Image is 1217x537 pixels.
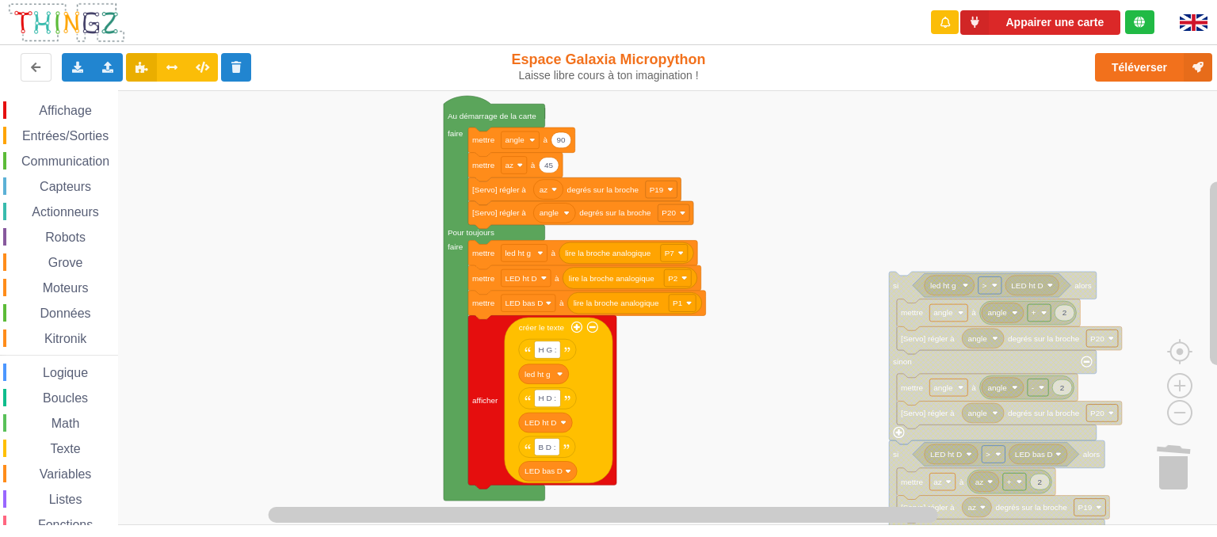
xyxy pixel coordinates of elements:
text: [Servo] régler à [901,503,955,512]
text: B D : [538,443,555,451]
text: mettre [472,273,495,282]
text: mettre [472,135,495,144]
text: LED bas D [1015,450,1053,459]
text: 2 [1062,308,1067,317]
text: P1 [673,299,683,307]
text: led ht g [505,249,531,257]
img: thingz_logo.png [7,2,126,44]
text: LED bas D [505,299,543,307]
text: alors [1083,450,1101,459]
text: angle [933,383,953,392]
text: à [959,478,964,486]
div: Espace Galaxia Micropython [505,51,713,82]
text: az [540,185,548,194]
text: Pour toujours [448,228,494,237]
text: si [893,450,898,459]
text: créer le texte [519,323,565,332]
text: angle [933,308,953,317]
button: Appairer une carte [960,10,1120,35]
span: Logique [40,366,90,379]
text: mettre [472,249,495,257]
text: P19 [1078,503,1093,512]
span: Listes [47,493,85,506]
text: P7 [665,249,675,257]
text: ‏> [986,450,990,459]
text: az [933,478,942,486]
text: LED ht D [505,273,536,282]
text: 45 [544,161,554,169]
text: à [543,135,547,144]
text: [Servo] régler à [472,208,526,217]
text: Au démarrage de la carte [448,112,536,120]
text: si [893,281,898,290]
text: [Servo] régler à [901,334,955,343]
text: degrés sur la broche [1008,409,1080,417]
text: az [968,503,977,512]
text: angle [968,409,988,417]
img: gb.png [1180,14,1207,31]
text: à [559,299,564,307]
text: mettre [901,383,924,392]
span: Communication [19,154,112,168]
text: mettre [901,308,924,317]
text: LED ht D [1011,281,1043,290]
span: Capteurs [37,180,93,193]
span: Affichage [36,104,93,117]
text: P2 [668,273,678,282]
text: angle [987,383,1007,392]
text: H D : [538,394,556,402]
text: + [1032,308,1036,317]
text: az [505,161,513,169]
text: led ht g [525,370,551,379]
text: P19 [650,185,664,194]
text: à [971,383,976,392]
text: degrés sur la broche [579,208,651,217]
text: az [975,478,984,486]
text: angle [540,208,559,217]
text: à [531,161,536,169]
text: mettre [472,299,495,307]
text: afficher [472,396,498,405]
text: [Servo] régler à [901,409,955,417]
text: mettre [472,161,495,169]
text: alors [1074,281,1092,290]
text: - [1032,383,1034,392]
text: mettre [901,478,924,486]
text: ‏> [982,281,987,290]
span: Moteurs [40,281,91,295]
span: Boucles [40,391,90,405]
text: à [551,249,556,257]
span: Entrées/Sorties [20,129,111,143]
text: sinon [893,357,912,366]
text: degrés sur la broche [567,185,639,194]
text: 2 [1060,383,1065,392]
text: + [1007,478,1012,486]
text: P20 [662,208,676,217]
div: Tu es connecté au serveur de création de Thingz [1125,10,1154,34]
text: 2 [1038,478,1043,486]
text: P20 [1090,334,1104,343]
span: Fonctions [36,518,95,531]
text: faire [448,242,464,250]
text: LED ht D [930,450,962,459]
span: Grove [46,256,86,269]
text: P20 [1090,409,1104,417]
text: lire la broche analogique [569,273,654,282]
span: Robots [43,230,88,244]
span: Actionneurs [29,205,101,219]
text: [Servo] régler à [472,185,526,194]
text: led ht g [930,281,956,290]
span: Texte [48,442,82,455]
text: faire [448,129,464,138]
text: LED bas D [525,467,563,475]
text: à [555,273,559,282]
text: lire la broche analogique [574,299,659,307]
span: Math [49,417,82,430]
div: Laisse libre cours à ton imagination ! [505,69,713,82]
text: LED ht D [525,418,556,427]
span: Kitronik [42,332,89,345]
text: degrés sur la broche [995,503,1067,512]
text: degrés sur la broche [1008,334,1080,343]
text: 90 [557,135,567,144]
text: H G : [538,345,556,354]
